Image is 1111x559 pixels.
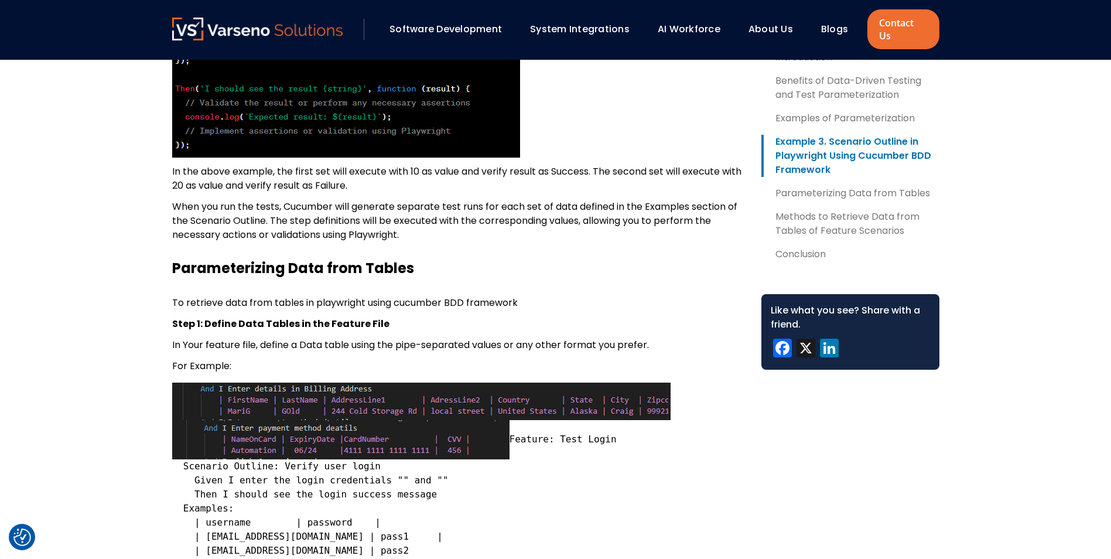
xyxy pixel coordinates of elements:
a: About Us [748,22,793,36]
a: Methods to Retrieve Data from Tables of Feature Scenarios [761,210,939,238]
a: Contact Us [867,9,939,49]
h3: Parameterizing Data from Tables [172,260,743,277]
a: Facebook [771,339,794,360]
p: When you run the tests, Cucumber will generate separate test runs for each set of data defined in... [172,200,743,242]
div: Like what you see? Share with a friend. [771,304,930,332]
button: Cookie Settings [13,529,31,546]
p: For Example: [172,359,743,373]
strong: Step 1: Define Data Tables in the Feature File [172,317,389,330]
img: Varseno Solutions – Product Engineering & IT Services [172,18,343,40]
a: Example 3. Scenario Outline in Playwright Using Cucumber BDD Framework [761,135,939,177]
p: In the above example, the first set will execute with 10 as value and verify result as Success. T... [172,165,743,193]
div: About Us [743,19,809,39]
a: Parameterizing Data from Tables [761,186,939,200]
a: System Integrations [530,22,630,36]
a: Varseno Solutions – Product Engineering & IT Services [172,18,343,41]
a: Software Development [389,22,502,36]
p: To retrieve data from tables in playwright using cucumber BDD framework [172,296,743,310]
a: Blogs [821,22,848,36]
img: Revisit consent button [13,529,31,546]
a: Examples of Parameterization [761,111,939,125]
a: LinkedIn [818,339,841,360]
div: System Integrations [524,19,646,39]
a: X [794,339,818,360]
code: Feature: Test Login Scenario Outline: Verify user login Given I enter the login credentials "" an... [172,434,617,556]
a: AI Workforce [658,22,720,36]
div: Blogs [815,19,864,39]
p: In Your feature file, define a Data table using the pipe-separated values or any other format you... [172,338,743,352]
a: Conclusion [761,247,939,261]
a: Benefits of Data-Driven Testing and Test Parameterization [761,74,939,102]
div: Software Development [384,19,518,39]
div: AI Workforce [652,19,737,39]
